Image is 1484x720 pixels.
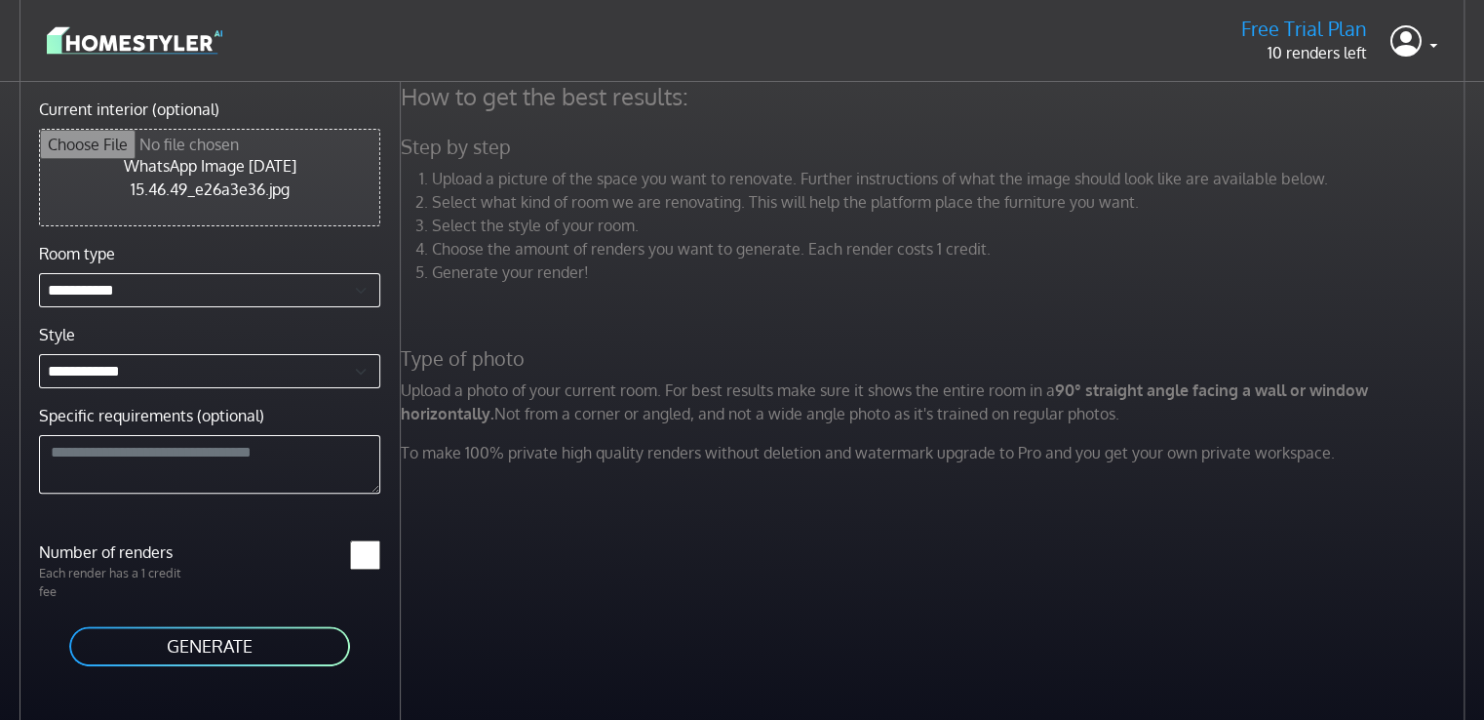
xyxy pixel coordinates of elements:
li: Select what kind of room we are renovating. This will help the platform place the furniture you w... [432,190,1469,214]
h5: Type of photo [389,346,1481,371]
strong: 90° straight angle facing a wall or window horizontally. [401,380,1368,423]
p: 10 renders left [1241,41,1367,64]
p: Each render has a 1 credit fee [27,564,210,601]
li: Upload a picture of the space you want to renovate. Further instructions of what the image should... [432,167,1469,190]
h5: Step by step [389,135,1481,159]
li: Generate your render! [432,260,1469,284]
p: To make 100% private high quality renders without deletion and watermark upgrade to Pro and you g... [389,441,1481,464]
h5: Free Trial Plan [1241,17,1367,41]
label: Room type [39,242,115,265]
label: Specific requirements (optional) [39,404,264,427]
label: Style [39,323,75,346]
label: Number of renders [27,540,210,564]
li: Choose the amount of renders you want to generate. Each render costs 1 credit. [432,237,1469,260]
label: Current interior (optional) [39,98,219,121]
li: Select the style of your room. [432,214,1469,237]
img: logo-3de290ba35641baa71223ecac5eacb59cb85b4c7fdf211dc9aaecaaee71ea2f8.svg [47,23,222,58]
p: Upload a photo of your current room. For best results make sure it shows the entire room in a Not... [389,379,1481,425]
button: GENERATE [67,624,352,668]
h4: How to get the best results: [389,82,1481,111]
